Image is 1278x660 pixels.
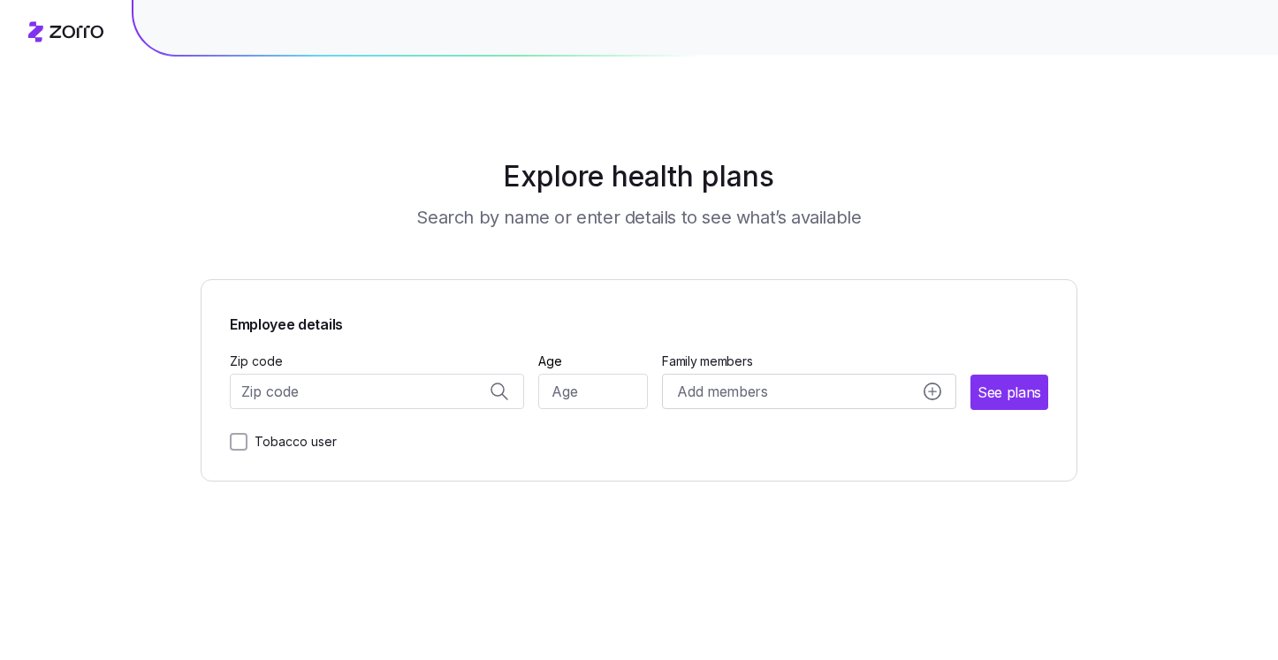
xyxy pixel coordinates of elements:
input: Zip code [230,374,524,409]
span: Employee details [230,308,1048,336]
label: Age [538,352,562,371]
span: See plans [978,382,1041,404]
h1: Explore health plans [245,156,1034,198]
span: Family members [662,353,956,370]
button: See plans [970,375,1048,410]
h3: Search by name or enter details to see what’s available [416,205,861,230]
span: Add members [677,381,767,403]
input: Age [538,374,649,409]
label: Zip code [230,352,283,371]
svg: add icon [924,383,941,400]
button: Add membersadd icon [662,374,956,409]
label: Tobacco user [247,431,337,452]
